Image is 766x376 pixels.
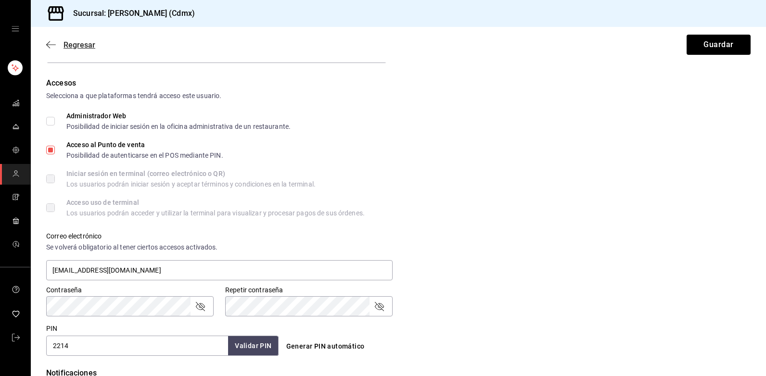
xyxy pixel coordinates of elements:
[64,40,95,50] span: Regresar
[12,25,19,33] button: open drawer
[46,242,393,252] div: Se volverá obligatorio al tener ciertos accesos activados.
[65,8,195,19] h3: Sucursal: [PERSON_NAME] (Cdmx)
[373,301,385,312] button: passwordField
[194,301,206,312] button: passwordField
[66,141,223,148] div: Acceso al Punto de venta
[46,91,751,101] div: Selecciona a que plataformas tendrá acceso este usuario.
[228,336,278,356] button: Validar PIN
[66,170,316,177] div: Iniciar sesión en terminal (correo electrónico o QR)
[225,287,393,293] label: Repetir contraseña
[66,113,291,119] div: Administrador Web
[46,40,95,50] button: Regresar
[66,123,291,130] div: Posibilidad de iniciar sesión en la oficina administrativa de un restaurante.
[282,338,369,355] button: Generar PIN automático
[66,210,365,216] div: Los usuarios podrán acceder y utilizar la terminal para visualizar y procesar pagos de sus órdenes.
[46,336,228,356] input: 3 a 6 dígitos
[66,181,316,188] div: Los usuarios podrán iniciar sesión y aceptar términos y condiciones en la terminal.
[46,77,751,89] div: Accesos
[46,325,57,332] label: PIN
[46,233,393,239] label: Correo electrónico
[66,152,223,159] div: Posibilidad de autenticarse en el POS mediante PIN.
[66,199,365,206] div: Acceso uso de terminal
[46,287,214,293] label: Contraseña
[687,35,751,55] button: Guardar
